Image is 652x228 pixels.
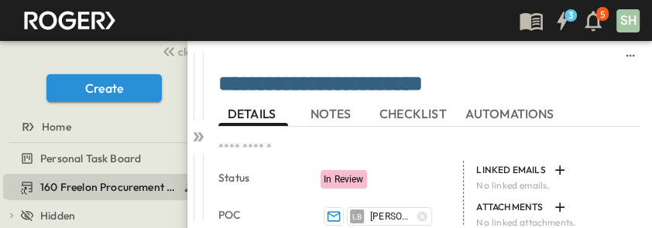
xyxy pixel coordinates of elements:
[568,9,573,22] h6: 3
[324,174,364,185] span: In Review
[40,151,141,166] span: Personal Task Board
[46,74,162,102] button: Create
[600,9,605,21] p: 5
[40,179,177,195] span: 160 Freelon Procurement Log
[621,46,640,65] button: sidedrawer-menu
[228,107,279,121] span: DETAILS
[178,44,202,60] span: close
[42,119,71,134] span: Home
[379,107,450,121] span: CHECKLIST
[3,146,205,171] div: test
[370,210,411,223] span: [PERSON_NAME]
[218,207,299,223] p: POC
[465,107,558,121] span: AUTOMATIONS
[311,107,354,121] span: NOTES
[476,164,547,176] p: LINKED EMAILS
[218,170,299,185] p: Status
[3,175,205,199] div: test
[616,9,640,32] div: SH
[40,208,75,223] span: Hidden
[476,179,630,192] p: No linked emails.
[476,201,547,213] p: ATTACHMENTS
